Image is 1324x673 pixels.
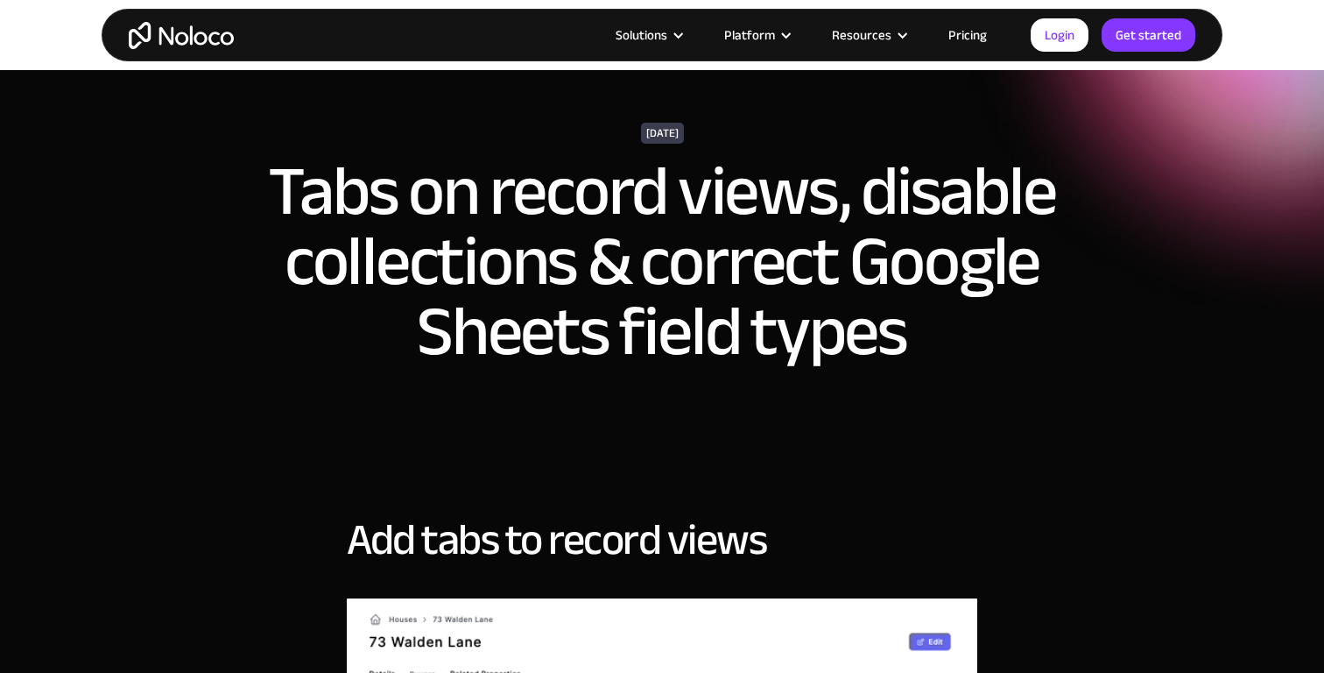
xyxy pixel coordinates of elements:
[594,24,702,46] div: Solutions
[347,516,766,563] h2: Add tabs to record views
[211,157,1113,367] h1: Tabs on record views, disable collections & correct Google Sheets field types
[926,24,1009,46] a: Pricing
[641,123,684,144] div: [DATE]
[1102,18,1195,52] a: Get started
[702,24,810,46] div: Platform
[1031,18,1088,52] a: Login
[129,22,234,49] a: home
[616,24,667,46] div: Solutions
[724,24,775,46] div: Platform
[832,24,891,46] div: Resources
[810,24,926,46] div: Resources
